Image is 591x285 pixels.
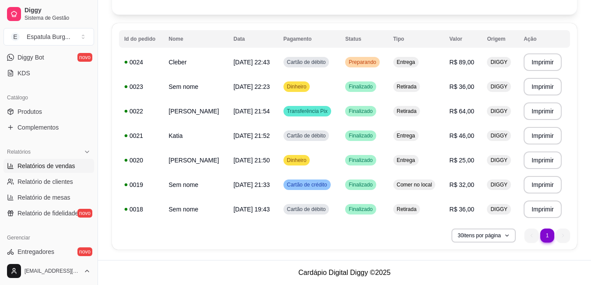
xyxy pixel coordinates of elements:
th: Tipo [388,30,444,48]
a: Relatórios de vendas [3,159,94,173]
span: R$ 25,00 [449,157,474,164]
span: Relatório de fidelidade [17,209,78,218]
span: Produtos [17,107,42,116]
th: Nome [164,30,228,48]
div: 0021 [124,131,158,140]
button: Imprimir [524,176,562,194]
span: Relatório de clientes [17,177,73,186]
span: Transferência Pix [285,108,329,115]
button: Select a team [3,28,94,46]
span: Sistema de Gestão [24,14,91,21]
th: Origem [482,30,518,48]
span: DIGGY [489,206,509,213]
td: Sem nome [164,74,228,99]
th: Data [228,30,278,48]
td: Sem nome [164,172,228,197]
button: Imprimir [524,151,562,169]
td: Katia [164,123,228,148]
div: 0023 [124,82,158,91]
span: Retirada [395,108,418,115]
div: 0018 [124,205,158,214]
a: Relatório de mesas [3,190,94,204]
nav: pagination navigation [520,224,574,247]
a: Relatório de clientes [3,175,94,189]
th: Id do pedido [119,30,164,48]
span: R$ 36,00 [449,206,474,213]
div: Espatula Burg ... [27,32,70,41]
button: Imprimir [524,78,562,95]
a: Complementos [3,120,94,134]
span: R$ 36,00 [449,83,474,90]
button: [EMAIL_ADDRESS][DOMAIN_NAME] [3,260,94,281]
span: Entrega [395,59,417,66]
span: DIGGY [489,59,509,66]
span: Relatórios de vendas [17,162,75,170]
a: KDS [3,66,94,80]
span: [DATE] 21:50 [234,157,270,164]
div: 0022 [124,107,158,116]
span: Finalizado [347,108,374,115]
div: 0020 [124,156,158,165]
footer: Cardápio Digital Diggy © 2025 [98,260,591,285]
span: Entrega [395,132,417,139]
span: E [11,32,20,41]
div: 0019 [124,180,158,189]
span: Dinheiro [285,157,308,164]
span: Preparando [347,59,378,66]
span: Relatório de mesas [17,193,70,202]
a: DiggySistema de Gestão [3,4,94,25]
span: [DATE] 19:43 [234,206,270,213]
a: Produtos [3,105,94,119]
span: Cartão de débito [285,132,328,139]
span: [DATE] 22:23 [234,83,270,90]
a: Relatório de fidelidadenovo [3,206,94,220]
span: Complementos [17,123,59,132]
span: R$ 64,00 [449,108,474,115]
span: DIGGY [489,181,509,188]
span: KDS [17,69,30,77]
button: Imprimir [524,127,562,144]
span: [EMAIL_ADDRESS][DOMAIN_NAME] [24,267,80,274]
span: R$ 32,00 [449,181,474,188]
span: [DATE] 21:52 [234,132,270,139]
span: Finalizado [347,206,374,213]
span: R$ 46,00 [449,132,474,139]
span: Cartão de crédito [285,181,329,188]
span: Relatórios [7,148,31,155]
th: Valor [444,30,482,48]
th: Pagamento [278,30,340,48]
span: R$ 89,00 [449,59,474,66]
span: DIGGY [489,132,509,139]
span: Retirada [395,83,418,90]
span: Finalizado [347,132,374,139]
td: Sem nome [164,197,228,222]
button: Imprimir [524,201,562,218]
span: Comer no local [395,181,434,188]
th: Status [340,30,388,48]
span: [DATE] 21:54 [234,108,270,115]
a: Entregadoresnovo [3,245,94,259]
div: 0024 [124,58,158,67]
span: Diggy Bot [17,53,44,62]
span: Diggy [24,7,91,14]
th: Ação [518,30,570,48]
span: Entregadores [17,247,54,256]
span: Dinheiro [285,83,308,90]
span: [DATE] 21:33 [234,181,270,188]
span: Retirada [395,206,418,213]
span: Finalizado [347,157,374,164]
span: DIGGY [489,108,509,115]
button: 30itens por página [451,229,516,243]
button: Imprimir [524,53,562,71]
span: DIGGY [489,83,509,90]
span: Cartão de débito [285,206,328,213]
span: Finalizado [347,83,374,90]
span: [DATE] 22:43 [234,59,270,66]
td: Cleber [164,50,228,74]
button: Imprimir [524,102,562,120]
a: Diggy Botnovo [3,50,94,64]
td: [PERSON_NAME] [164,99,228,123]
div: Gerenciar [3,231,94,245]
span: Entrega [395,157,417,164]
span: DIGGY [489,157,509,164]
